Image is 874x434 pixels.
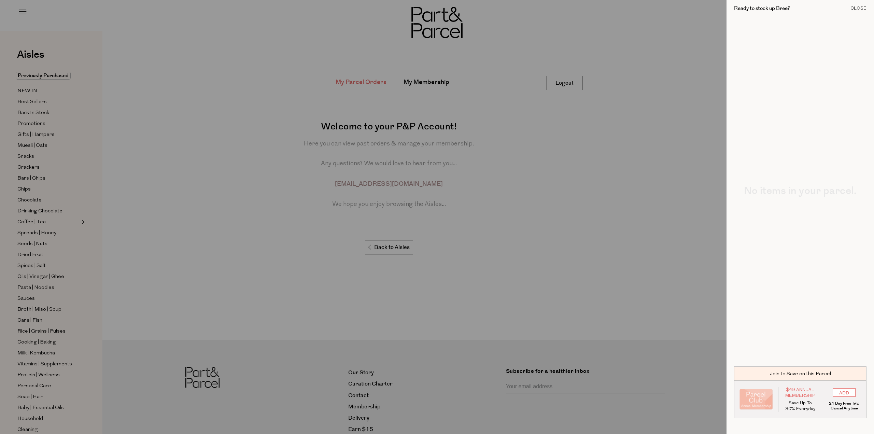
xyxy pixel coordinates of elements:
p: 21 Day Free Trial Cancel Anytime [827,401,861,411]
div: Join to Save on this Parcel [734,366,866,381]
p: Save Up To 30% Everyday [784,400,817,412]
h2: Ready to stock up Bree? [734,6,790,11]
span: $49 Annual Membership [784,387,817,398]
input: ADD [833,388,856,397]
div: Close [850,6,866,11]
h2: No items in your parcel. [734,186,866,196]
